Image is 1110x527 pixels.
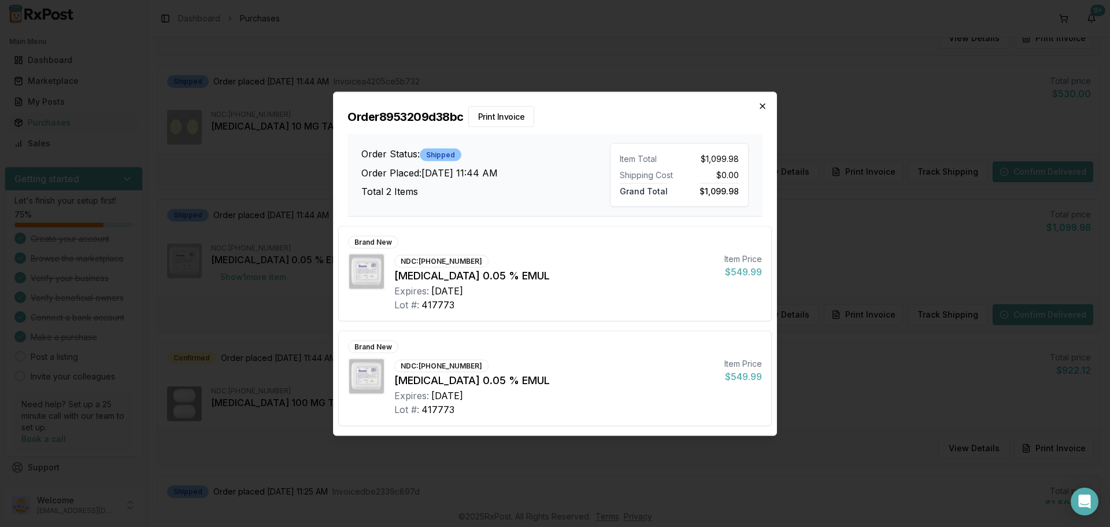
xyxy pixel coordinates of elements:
[394,402,419,416] div: Lot #:
[394,283,429,297] div: Expires:
[620,169,675,180] div: Shipping Cost
[724,253,762,264] div: Item Price
[620,153,675,164] div: Item Total
[684,153,739,164] div: $1,099.98
[347,106,763,127] h2: Order 8953209d38bc
[349,359,384,393] img: Restasis 0.05 % EMUL
[348,340,398,353] div: Brand New
[348,235,398,248] div: Brand New
[431,283,463,297] div: [DATE]
[700,183,739,196] span: $1,099.98
[684,169,739,180] div: $0.00
[394,388,429,402] div: Expires:
[421,297,454,311] div: 417773
[361,185,610,198] h3: Total 2 Items
[361,166,610,180] h3: Order Placed: [DATE] 11:44 AM
[394,372,715,388] div: [MEDICAL_DATA] 0.05 % EMUL
[724,358,762,369] div: Item Price
[620,183,668,196] span: Grand Total
[431,388,463,402] div: [DATE]
[394,359,489,372] div: NDC: [PHONE_NUMBER]
[420,149,461,161] div: Shipped
[361,147,610,161] h3: Order Status:
[349,254,384,289] img: Restasis 0.05 % EMUL
[394,267,715,283] div: [MEDICAL_DATA] 0.05 % EMUL
[394,255,489,267] div: NDC: [PHONE_NUMBER]
[394,297,419,311] div: Lot #:
[724,264,762,278] div: $549.99
[724,369,762,383] div: $549.99
[421,402,454,416] div: 417773
[468,106,535,127] button: Print Invoice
